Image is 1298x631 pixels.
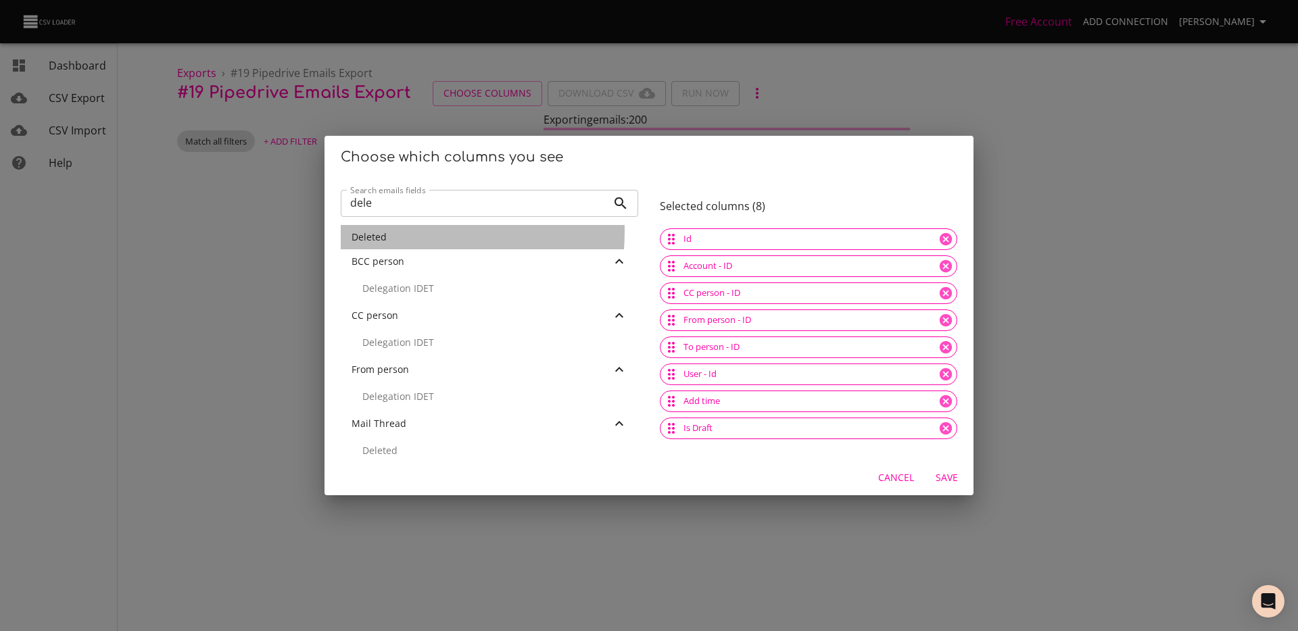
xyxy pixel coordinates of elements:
div: Mail Thread [341,411,638,436]
div: Delegation IDET [341,328,638,357]
span: User - Id [675,368,725,380]
div: To person - ID [660,336,957,358]
div: Is Draft [660,418,957,439]
span: Is Draft [675,422,721,434]
span: Account - ID [675,259,740,272]
p: Deleted [362,444,627,457]
div: Delegation IDET [341,382,638,411]
div: CC person [341,303,638,328]
span: From person - ID [675,313,759,326]
span: Id [675,232,700,245]
span: Mail Thread [352,417,406,430]
h6: Selected columns ( 8 ) [660,200,957,213]
h2: Choose which columns you see [341,147,957,168]
button: Save [925,465,968,490]
span: Deleted [352,230,387,243]
div: From person - ID [660,309,957,331]
div: Account - ID [660,255,957,277]
span: BCC person [352,255,404,268]
p: Delegation IDET [362,336,627,349]
span: From person [352,363,409,376]
div: Delegation IDET [341,274,638,303]
span: To person - ID [675,340,748,353]
span: Add time [675,395,728,407]
p: Delegation IDET [362,282,627,295]
div: Id [660,228,957,250]
div: BCC person [341,249,638,274]
div: Deleted [341,225,638,249]
button: Cancel [873,465,919,490]
span: CC person - ID [675,286,748,299]
p: Delegation IDET [362,390,627,403]
div: Add time [660,390,957,412]
span: CC person [352,309,398,322]
span: Save [930,470,963,486]
div: From person [341,357,638,382]
div: Deleted [341,436,638,465]
div: Open Intercom Messenger [1252,585,1284,617]
div: User - Id [660,363,957,385]
div: CC person - ID [660,282,957,304]
span: Cancel [878,470,914,486]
